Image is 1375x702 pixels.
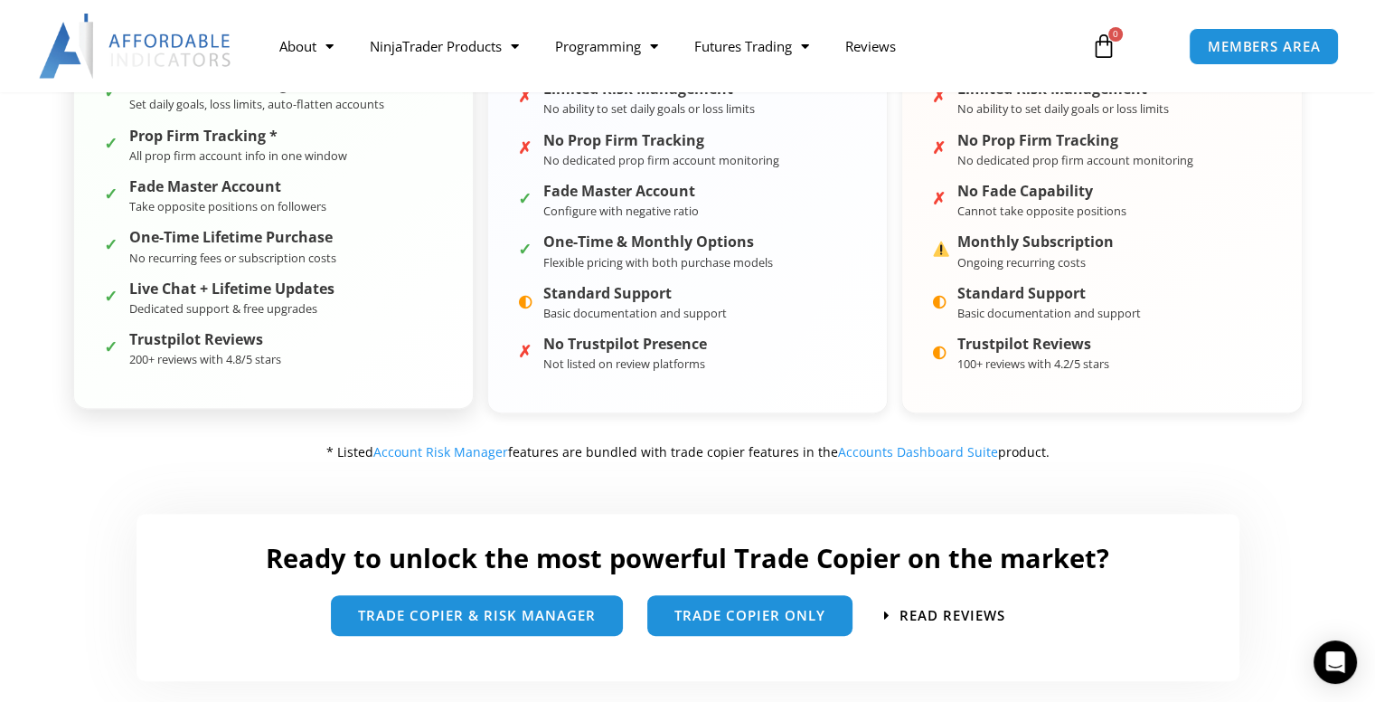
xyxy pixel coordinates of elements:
[104,179,120,195] span: ✓
[518,286,534,302] span: ◐
[543,81,755,98] strong: Limited Risk Management
[129,178,326,195] strong: Fade Master Account
[129,96,384,112] small: Set daily goals, loss limits, auto-flatten accounts
[155,541,1221,575] h2: Ready to unlock the most powerful Trade Copier on the market?
[352,25,537,67] a: NinjaTrader Products
[543,285,727,302] strong: Standard Support
[1314,640,1357,684] div: Open Intercom Messenger
[543,132,779,149] strong: No Prop Firm Tracking
[884,609,1005,622] a: Read Reviews
[957,233,1114,251] strong: Monthly Subscription
[676,25,827,67] a: Futures Trading
[104,230,120,246] span: ✓
[838,443,998,460] a: Accounts Dashboard Suite
[1108,27,1123,42] span: 0
[1189,28,1340,65] a: MEMBERS AREA
[129,76,384,93] strong: Advanced Risk Management *
[373,443,508,460] a: Account Risk Manager
[358,609,596,622] span: trade copier & Risk manager
[1208,40,1321,53] span: MEMBERS AREA
[957,203,1126,219] small: Cannot take opposite positions
[933,241,949,257] img: ⚠
[932,133,948,149] span: ✗
[543,183,699,200] strong: Fade Master Account
[104,332,120,348] span: ✓
[932,286,948,302] span: ◐
[261,25,1073,67] nav: Menu
[537,25,676,67] a: Programming
[932,337,948,353] span: ◐
[331,595,623,636] a: trade copier & Risk manager
[674,609,825,622] span: Trade Copier Only
[932,184,948,200] span: ✗
[932,81,948,98] span: ✗
[518,133,534,149] span: ✗
[543,336,707,353] strong: No Trustpilot Presence
[73,441,1303,464] div: * Listed features are bundled with trade copier features in the product.
[957,285,1141,302] strong: Standard Support
[957,254,1086,270] small: Ongoing recurring costs
[518,81,534,98] span: ✗
[899,609,1005,622] span: Read Reviews
[827,25,914,67] a: Reviews
[39,14,233,79] img: LogoAI | Affordable Indicators – NinjaTrader
[104,128,120,145] span: ✓
[261,25,352,67] a: About
[543,100,755,117] small: No ability to set daily goals or loss limits
[129,280,334,298] strong: Live Chat + Lifetime Updates
[518,337,534,353] span: ✗
[129,229,336,246] strong: One-Time Lifetime Purchase
[1064,20,1144,72] a: 0
[957,152,1193,168] small: No dedicated prop firm account monitoring
[957,132,1193,149] strong: No Prop Firm Tracking
[129,198,326,214] small: Take opposite positions on followers
[957,356,1109,372] small: 100+ reviews with 4.2/5 stars
[518,184,534,200] span: ✓
[129,128,347,145] strong: Prop Firm Tracking *
[129,250,336,266] small: No recurring fees or subscription costs
[543,305,727,321] small: Basic documentation and support
[104,77,120,93] span: ✓
[957,100,1169,117] small: No ability to set daily goals or loss limits
[129,351,281,367] small: 200+ reviews with 4.8/5 stars
[543,152,779,168] small: No dedicated prop firm account monitoring
[518,234,534,251] span: ✓
[957,81,1169,98] strong: Limited Risk Management
[543,233,773,251] strong: One-Time & Monthly Options
[104,281,120,298] span: ✓
[543,254,773,270] small: Flexible pricing with both purchase models
[957,305,1141,321] small: Basic documentation and support
[543,356,705,372] small: Not listed on review platforms
[129,147,347,164] small: All prop firm account info in one window
[957,336,1109,353] strong: Trustpilot Reviews
[129,331,281,348] strong: Trustpilot Reviews
[543,203,699,219] small: Configure with negative ratio
[957,183,1126,200] strong: No Fade Capability
[647,595,852,636] a: Trade Copier Only
[129,300,317,317] small: Dedicated support & free upgrades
